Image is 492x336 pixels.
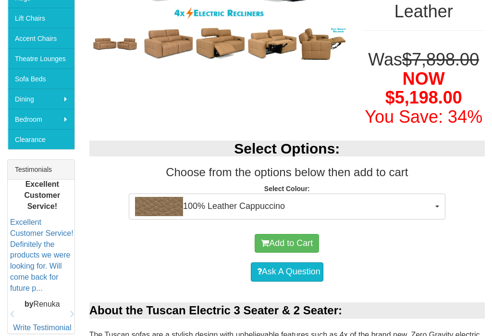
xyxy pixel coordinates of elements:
a: Sofa Beds [8,68,74,89]
a: Lift Chairs [8,8,74,28]
span: NOW $5,198.00 [385,69,462,108]
a: Clearance [8,129,74,149]
button: 100% Leather Cappuccino100% Leather Cappuccino [129,194,445,220]
p: Renuka [10,299,74,310]
h1: Was [363,50,485,126]
span: 100% Leather Cappuccino [135,197,433,216]
a: Accent Chairs [8,28,74,48]
button: Add to Cart [255,234,319,253]
a: Ask A Question [251,262,323,282]
b: by [25,300,34,308]
a: Theatre Lounges [8,48,74,68]
a: Write Testimonial [13,323,71,332]
a: Excellent Customer Service! Definitely the products we were looking for. Will come back for futur... [10,218,74,292]
div: Testimonials [8,160,74,180]
b: Excellent Customer Service! [24,181,60,211]
a: Dining [8,89,74,109]
h3: Choose from the options below then add to cart [89,166,485,179]
a: Bedroom [8,109,74,129]
strong: Select Colour: [264,185,310,193]
b: Select Options: [234,141,340,156]
img: 100% Leather Cappuccino [135,197,183,216]
div: About the Tuscan Electric 3 Seater & 2 Seater: [89,302,485,319]
font: You Save: 34% [365,107,482,127]
del: $7,898.00 [402,50,479,69]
